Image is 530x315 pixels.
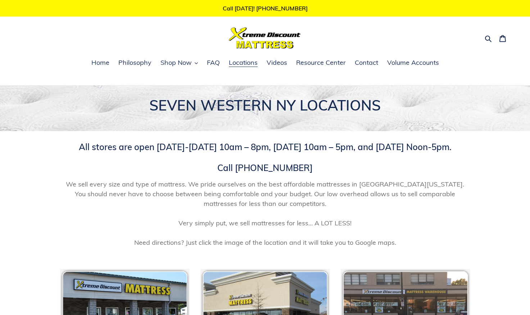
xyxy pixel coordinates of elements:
span: We sell every size and type of mattress. We pride ourselves on the best affordable mattresses in ... [60,179,470,247]
span: Volume Accounts [387,58,439,67]
span: SEVEN WESTERN NY LOCATIONS [149,96,381,114]
span: FAQ [207,58,220,67]
a: Volume Accounts [384,58,443,68]
span: All stores are open [DATE]-[DATE] 10am – 8pm, [DATE] 10am – 5pm, and [DATE] Noon-5pm. Call [PHONE... [79,141,452,173]
img: Xtreme Discount Mattress [229,27,301,49]
a: Locations [225,58,261,68]
span: Shop Now [160,58,192,67]
span: Locations [229,58,258,67]
button: Shop Now [157,58,201,68]
a: Videos [263,58,291,68]
a: Home [88,58,113,68]
a: Resource Center [293,58,349,68]
a: Contact [351,58,382,68]
span: Videos [267,58,287,67]
span: Philosophy [118,58,151,67]
a: Philosophy [115,58,155,68]
span: Contact [355,58,378,67]
a: FAQ [203,58,223,68]
span: Resource Center [296,58,346,67]
span: Home [91,58,109,67]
